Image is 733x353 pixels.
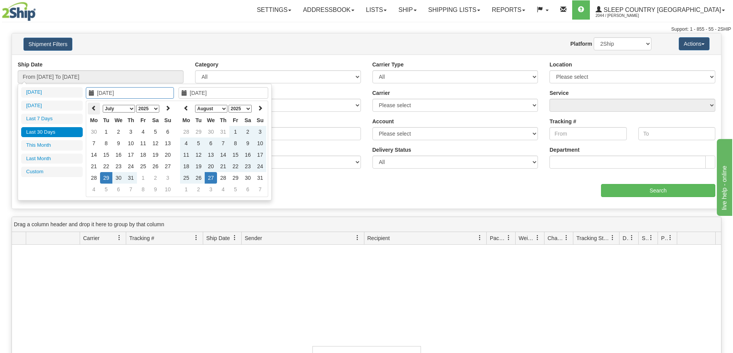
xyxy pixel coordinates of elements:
a: Charge filter column settings [560,231,573,244]
label: Category [195,61,219,68]
a: Tracking # filter column settings [190,231,203,244]
td: 30 [242,172,254,184]
td: 20 [162,149,174,161]
button: Shipment Filters [23,38,72,51]
label: Location [549,61,572,68]
span: Weight [519,234,535,242]
td: 23 [242,161,254,172]
td: 24 [254,161,266,172]
div: grid grouping header [12,217,721,232]
td: 3 [254,126,266,138]
td: 4 [217,184,229,195]
th: Th [125,114,137,126]
td: 1 [229,126,242,138]
td: 31 [217,126,229,138]
td: 1 [100,126,112,138]
td: 19 [149,149,162,161]
td: 30 [112,172,125,184]
li: Last 30 Days [21,127,83,138]
a: Pickup Status filter column settings [664,231,677,244]
th: Th [217,114,229,126]
a: Shipment Issues filter column settings [645,231,658,244]
td: 8 [229,138,242,149]
td: 3 [162,172,174,184]
th: Fr [137,114,149,126]
th: Mo [88,114,100,126]
td: 22 [100,161,112,172]
li: Last 7 Days [21,114,83,124]
td: 29 [100,172,112,184]
button: Actions [679,37,710,50]
a: Shipping lists [422,0,486,20]
label: Delivery Status [372,146,411,154]
th: Sa [242,114,254,126]
th: Mo [180,114,192,126]
td: 6 [205,138,217,149]
span: Carrier [83,234,100,242]
a: Carrier filter column settings [113,231,126,244]
td: 2 [242,126,254,138]
td: 10 [125,138,137,149]
td: 1 [180,184,192,195]
td: 30 [88,126,100,138]
td: 4 [137,126,149,138]
iframe: chat widget [715,137,732,215]
label: Platform [570,40,592,48]
a: Sender filter column settings [351,231,364,244]
span: Tracking # [129,234,154,242]
td: 14 [217,149,229,161]
a: Ship Date filter column settings [228,231,241,244]
td: 20 [205,161,217,172]
td: 25 [180,172,192,184]
input: To [638,127,715,140]
td: 2 [149,172,162,184]
td: 4 [180,138,192,149]
a: Delivery Status filter column settings [625,231,638,244]
td: 14 [88,149,100,161]
th: Tu [100,114,112,126]
td: 5 [149,126,162,138]
label: Ship Date [18,61,43,68]
td: 16 [112,149,125,161]
span: Delivery Status [623,234,629,242]
td: 29 [229,172,242,184]
td: 9 [149,184,162,195]
th: We [112,114,125,126]
td: 21 [217,161,229,172]
td: 26 [192,172,205,184]
td: 7 [125,184,137,195]
td: 23 [112,161,125,172]
td: 12 [192,149,205,161]
td: 5 [100,184,112,195]
label: Carrier [372,89,390,97]
a: Lists [360,0,392,20]
li: This Month [21,140,83,151]
li: Custom [21,167,83,177]
td: 10 [254,138,266,149]
td: 7 [88,138,100,149]
li: Last Month [21,154,83,164]
a: Ship [392,0,422,20]
td: 31 [254,172,266,184]
a: Reports [486,0,531,20]
li: [DATE] [21,101,83,111]
th: Su [162,114,174,126]
td: 3 [205,184,217,195]
td: 19 [192,161,205,172]
td: 22 [229,161,242,172]
label: Carrier Type [372,61,404,68]
span: 2044 / [PERSON_NAME] [596,12,653,20]
td: 16 [242,149,254,161]
td: 6 [162,126,174,138]
a: Settings [251,0,297,20]
td: 5 [192,138,205,149]
td: 9 [112,138,125,149]
td: 1 [137,172,149,184]
span: Charge [548,234,564,242]
td: 4 [88,184,100,195]
td: 17 [254,149,266,161]
td: 18 [180,161,192,172]
td: 6 [242,184,254,195]
td: 13 [162,138,174,149]
td: 25 [137,161,149,172]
